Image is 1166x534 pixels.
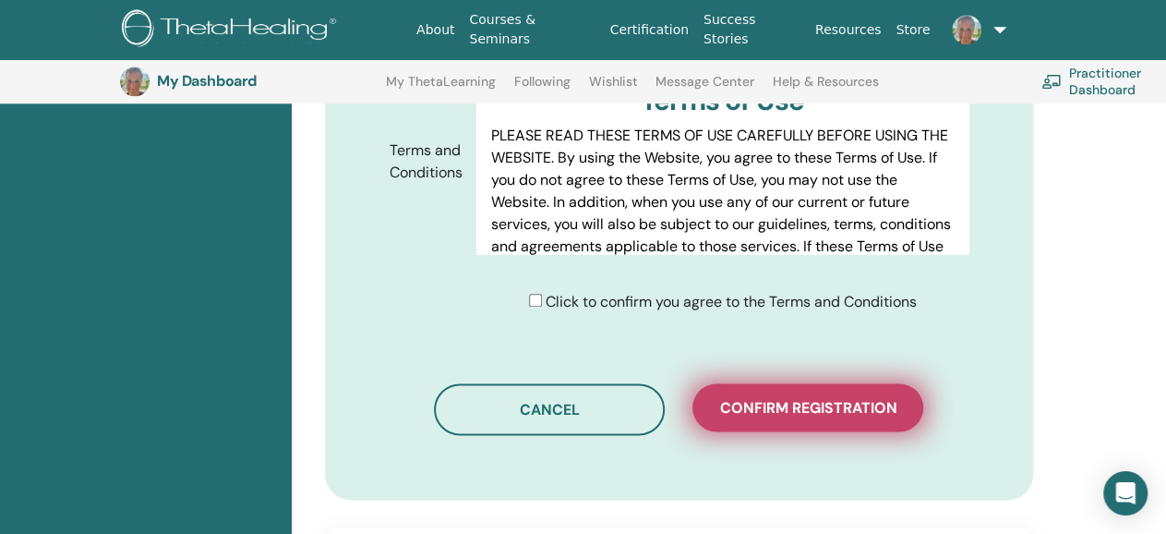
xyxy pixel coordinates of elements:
[491,84,954,117] h3: Terms of Use
[692,383,923,431] button: Confirm registration
[773,74,879,103] a: Help & Resources
[589,74,638,103] a: Wishlist
[122,9,343,51] img: logo.png
[120,67,150,96] img: default.jpg
[696,3,808,56] a: Success Stories
[520,400,580,419] span: Cancel
[719,398,896,418] span: Confirm registration
[386,74,496,103] a: My ThetaLearning
[546,292,917,311] span: Click to confirm you agree to the Terms and Conditions
[655,74,754,103] a: Message Center
[602,13,695,47] a: Certification
[376,133,477,190] label: Terms and Conditions
[514,74,571,103] a: Following
[808,13,889,47] a: Resources
[491,125,954,302] p: PLEASE READ THESE TERMS OF USE CAREFULLY BEFORE USING THE WEBSITE. By using the Website, you agre...
[1041,74,1062,89] img: chalkboard-teacher.svg
[952,15,981,44] img: default.jpg
[409,13,462,47] a: About
[888,13,937,47] a: Store
[1103,471,1148,516] div: Open Intercom Messenger
[434,383,665,435] button: Cancel
[157,72,342,90] h3: My Dashboard
[462,3,602,56] a: Courses & Seminars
